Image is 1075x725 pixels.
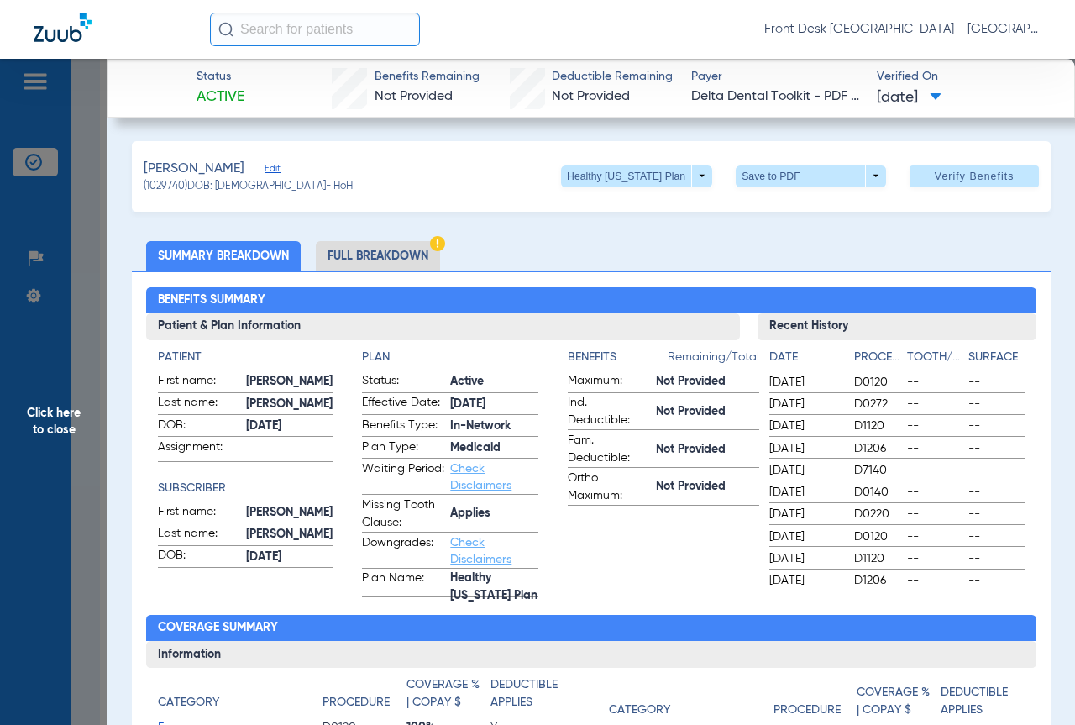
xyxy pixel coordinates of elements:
span: Not Provided [656,373,759,391]
span: -- [907,374,962,391]
span: DOB: [158,547,240,567]
h4: Deductible Applies [941,684,1015,719]
app-breakdown-title: Procedure [322,676,406,717]
span: D0140 [854,484,901,501]
span: Status: [362,372,444,392]
span: -- [907,462,962,479]
h3: Recent History [758,313,1036,340]
span: -- [968,396,1024,412]
iframe: Chat Widget [991,644,1075,725]
img: Zuub Logo [34,13,92,42]
app-breakdown-title: Surface [968,349,1024,372]
span: [DATE] [769,506,840,523]
h4: Tooth/Quad [907,349,962,366]
span: D1120 [854,418,901,434]
span: Ortho Maximum: [568,470,650,505]
span: -- [907,484,962,501]
span: Remaining/Total [668,349,759,372]
span: [DATE] [769,462,840,479]
h4: Procedure [322,694,390,712]
app-breakdown-title: Coverage % | Copay $ [406,676,490,717]
a: Check Disclaimers [450,463,511,491]
span: -- [968,550,1024,567]
span: Applies [450,505,538,523]
span: -- [907,550,962,567]
span: Active [450,373,538,391]
h4: Subscriber [158,480,333,497]
span: [DATE] [769,484,840,501]
h4: Benefits [568,349,668,366]
button: Verify Benefits [910,165,1039,187]
span: Not Provided [552,90,630,103]
h4: Surface [968,349,1024,366]
span: Front Desk [GEOGRAPHIC_DATA] - [GEOGRAPHIC_DATA] | My Community Dental Centers [764,21,1041,38]
a: Check Disclaimers [450,537,511,565]
span: D0120 [854,374,901,391]
span: Plan Type: [362,439,444,459]
app-breakdown-title: Deductible Applies [490,676,574,717]
span: First name: [158,503,240,523]
span: [DATE] [769,396,840,412]
h4: Coverage % | Copay $ [857,684,931,719]
app-breakdown-title: Category [158,676,322,717]
h4: Deductible Applies [490,676,565,712]
span: [DATE] [769,550,840,567]
span: Assignment: [158,439,240,461]
app-breakdown-title: Date [769,349,840,372]
h4: Patient [158,349,333,366]
span: Verify Benefits [935,170,1015,183]
span: [DATE] [769,418,840,434]
span: (1029740) DOB: [DEMOGRAPHIC_DATA] - HoH [144,180,353,195]
app-breakdown-title: Procedure [854,349,901,372]
span: [PERSON_NAME] [144,159,244,180]
span: Effective Date: [362,394,444,414]
span: DOB: [158,417,240,437]
span: Ind. Deductible: [568,394,650,429]
span: -- [968,528,1024,545]
span: [DATE] [769,374,840,391]
span: Fam. Deductible: [568,432,650,467]
span: -- [968,572,1024,589]
span: D1206 [854,572,901,589]
li: Summary Breakdown [146,241,301,271]
span: Edit [265,163,280,179]
h3: Information [146,641,1036,668]
span: -- [907,418,962,434]
span: D1206 [854,440,901,457]
span: D0120 [854,528,901,545]
span: Last name: [158,394,240,414]
span: Deductible Remaining [552,68,673,86]
img: Search Icon [218,22,233,37]
span: -- [907,396,962,412]
span: -- [968,374,1024,391]
span: -- [907,506,962,523]
h3: Patient & Plan Information [146,313,739,340]
h4: Date [769,349,840,366]
app-breakdown-title: Procedure [773,676,857,725]
span: [DATE] [450,396,538,413]
span: -- [907,572,962,589]
span: Payer [691,68,862,86]
span: -- [907,528,962,545]
app-breakdown-title: Benefits [568,349,668,372]
span: Active [197,87,244,108]
span: [DATE] [769,528,840,545]
span: [DATE] [246,418,333,435]
span: Status [197,68,244,86]
span: Benefits Type: [362,417,444,437]
app-breakdown-title: Category [609,676,773,725]
app-breakdown-title: Plan [362,349,538,366]
app-breakdown-title: Coverage % | Copay $ [857,676,941,725]
span: Last name: [158,525,240,545]
span: D7140 [854,462,901,479]
span: Not Provided [656,441,759,459]
span: [PERSON_NAME] [246,504,333,522]
span: Maximum: [568,372,650,392]
button: Healthy [US_STATE] Plan [561,165,712,187]
li: Full Breakdown [316,241,440,271]
span: [PERSON_NAME] [246,396,333,413]
span: [DATE] [769,572,840,589]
